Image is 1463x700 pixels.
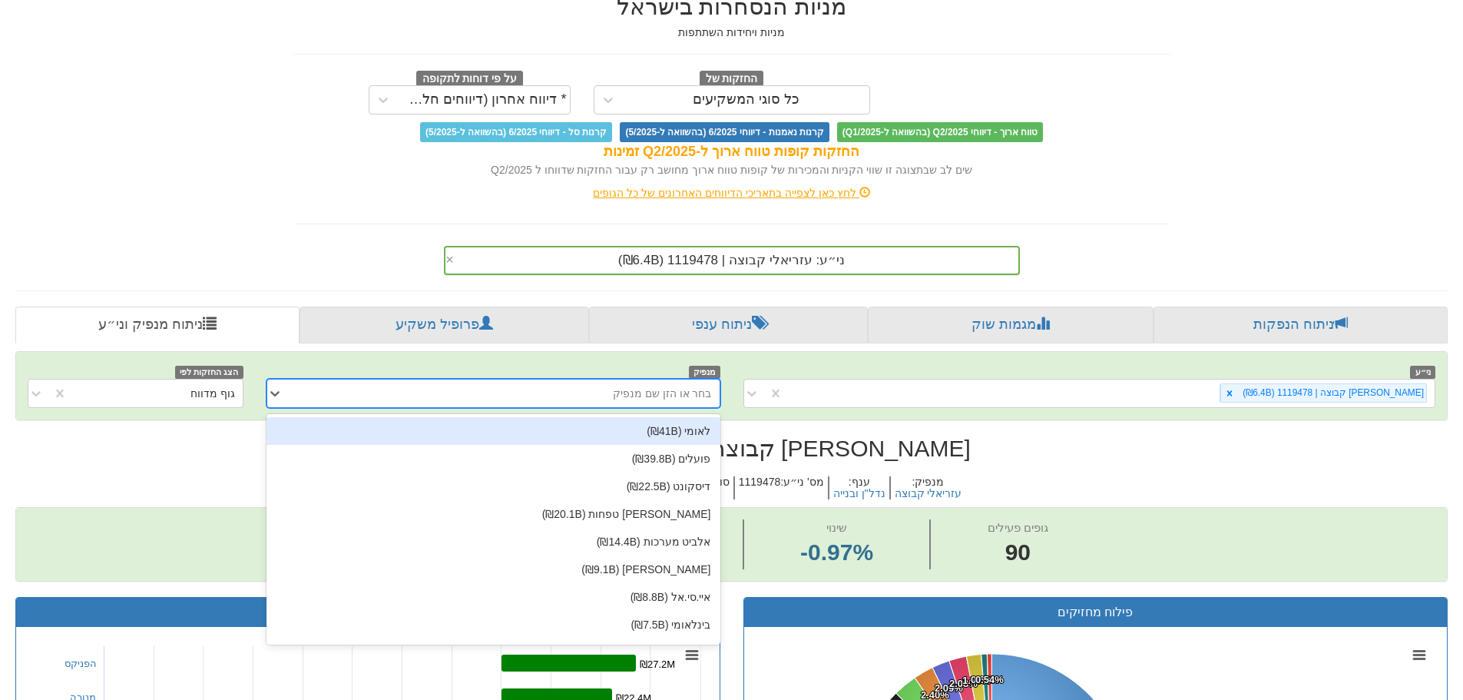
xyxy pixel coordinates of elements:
div: [PERSON_NAME] טפחות (₪20.1B) [266,500,720,528]
div: לחץ כאן לצפייה בתאריכי הדיווחים האחרונים של כל הגופים [283,185,1181,201]
tspan: 1.76% [962,675,991,686]
span: שינוי [826,521,847,534]
span: על פי דוחות לתקופה [416,71,523,88]
h2: [PERSON_NAME] קבוצה | 1119478 - ניתוח ני״ע [15,436,1448,461]
tspan: 0.54% [975,674,1004,685]
div: אלביט מערכות (₪14.4B) [266,528,720,556]
h3: פילוח מחזיקים [756,605,1436,619]
div: דיסקונט (₪22.5B) [266,473,720,500]
tspan: ₪27.2M [640,659,675,670]
div: החזקות קופות טווח ארוך ל-Q2/2025 זמינות [294,142,1170,162]
button: נדל"ן ובנייה [833,488,885,499]
a: הפניקס [65,658,97,669]
div: טבע (₪6.8B) [266,639,720,666]
div: שים לב שבתצוגה זו שווי הקניות והמכירות של קופות טווח ארוך מחושב רק עבור החזקות שדווחו ל Q2/2025 [294,162,1170,177]
h5: מס' ני״ע : 1119478 [733,476,828,500]
div: * דיווח אחרון (דיווחים חלקיים) [401,92,567,108]
h5: מנפיק : [889,476,966,500]
span: ני״ע: ‏עזריאלי קבוצה | 1119478 ‎(₪6.4B)‎ [618,253,845,267]
div: בינלאומי (₪7.5B) [266,611,720,639]
div: גוף מדווח [190,386,235,401]
span: -0.97% [800,536,873,569]
span: טווח ארוך - דיווחי Q2/2025 (בהשוואה ל-Q1/2025) [837,122,1043,142]
div: [PERSON_NAME] קבוצה | 1119478 (₪6.4B) [1238,384,1426,402]
div: איי.סי.אל (₪8.8B) [266,583,720,611]
span: Clear value [445,247,458,274]
a: ניתוח הנפקות [1154,307,1448,343]
span: × [445,253,454,267]
a: ניתוח ענפי [589,307,868,343]
a: ניתוח מנפיק וני״ע [15,307,300,343]
span: קרנות נאמנות - דיווחי 6/2025 (בהשוואה ל-5/2025) [620,122,829,142]
div: לאומי (₪41B) [266,417,720,445]
span: גופים פעילים [988,521,1048,534]
h5: ענף : [828,476,889,500]
div: [PERSON_NAME] (₪9.1B) [266,556,720,583]
span: קרנות סל - דיווחי 6/2025 (בהשוואה ל-5/2025) [420,122,612,142]
span: 90 [988,536,1048,569]
span: החזקות של [700,71,764,88]
span: מנפיק [689,366,720,379]
h3: קניות ומכירות בולטות ברמת גוף [28,605,708,619]
a: פרופיל משקיע [300,307,588,343]
span: ני״ע [1410,366,1435,379]
div: כל סוגי המשקיעים [693,92,799,108]
tspan: 2.09% [935,682,963,694]
button: עזריאלי קבוצה [895,488,962,499]
a: מגמות שוק [868,307,1153,343]
div: בחר או הזן שם מנפיק [613,386,712,401]
tspan: 0.69% [971,674,999,685]
h5: מניות ויחידות השתתפות [294,27,1170,38]
span: הצג החזקות לפי [175,366,243,379]
tspan: 2.08% [949,678,978,689]
div: פועלים (₪39.8B) [266,445,720,473]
